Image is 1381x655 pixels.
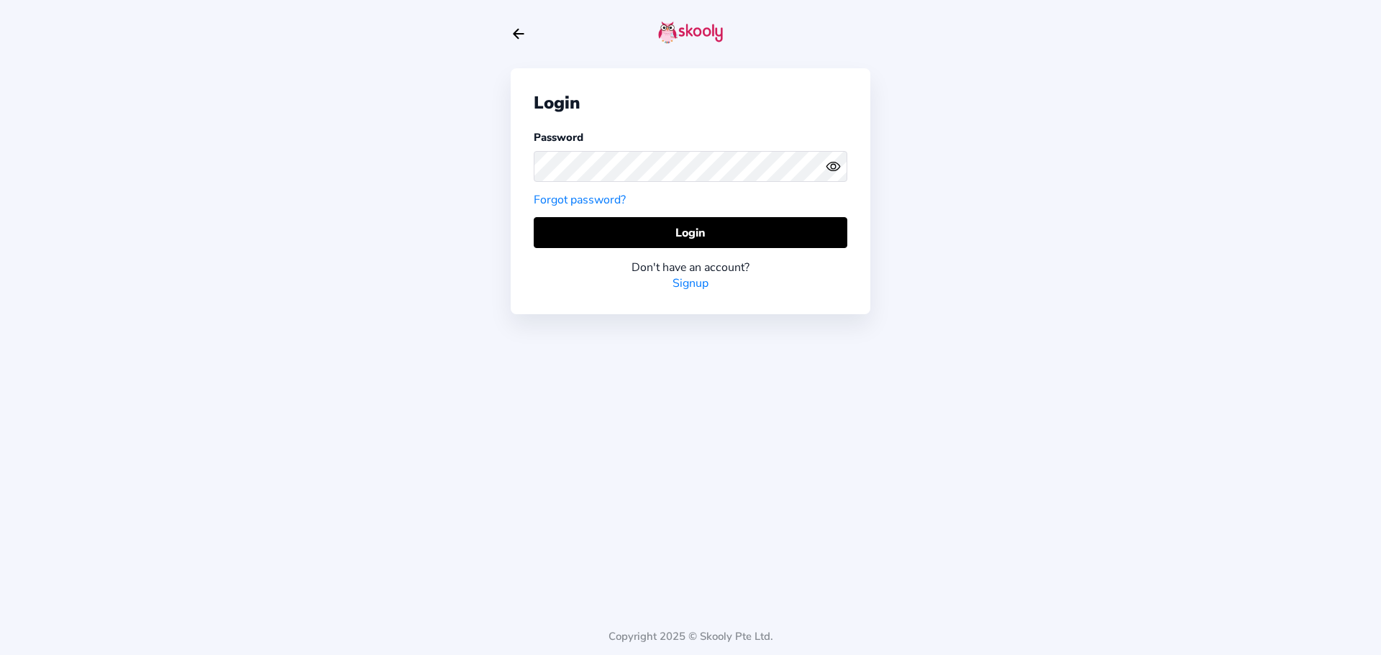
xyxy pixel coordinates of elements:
[658,21,723,44] img: skooly-logo.png
[534,130,583,145] label: Password
[826,159,847,174] button: eye outlineeye off outline
[673,275,708,291] a: Signup
[534,91,847,114] div: Login
[534,260,847,275] div: Don't have an account?
[534,217,847,248] button: Login
[534,192,626,208] a: Forgot password?
[511,26,527,42] button: arrow back outline
[826,159,841,174] ion-icon: eye outline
